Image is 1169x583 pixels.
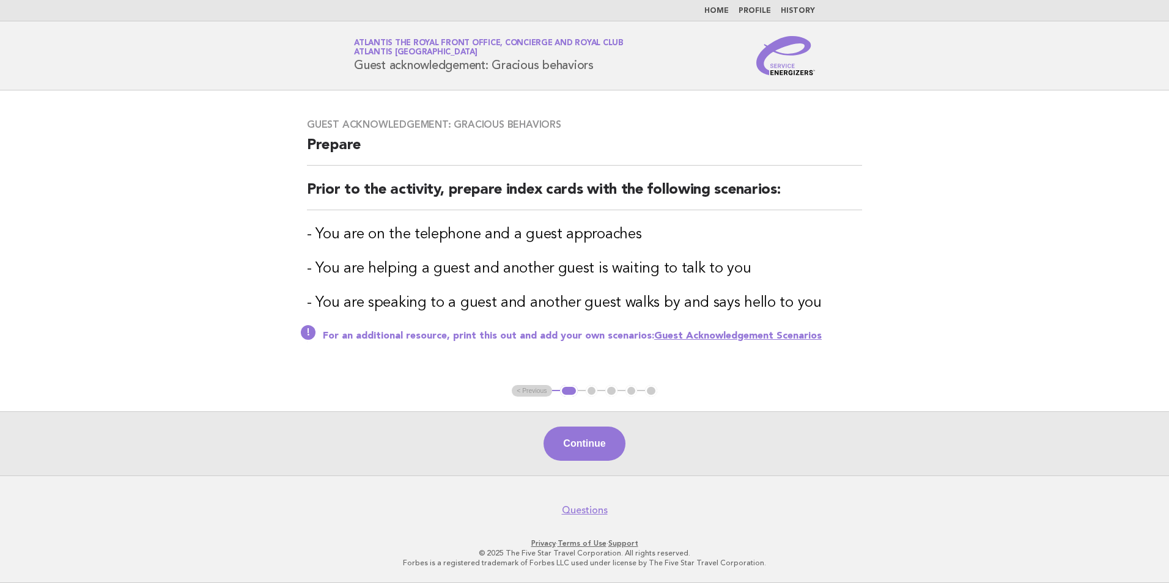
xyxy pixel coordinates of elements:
[560,385,578,397] button: 1
[654,331,822,341] a: Guest Acknowledgement Scenarios
[781,7,815,15] a: History
[608,539,638,548] a: Support
[354,40,624,71] h1: Guest acknowledgement: Gracious behaviors
[307,225,862,244] h3: - You are on the telephone and a guest approaches
[739,7,771,15] a: Profile
[307,119,862,131] h3: Guest acknowledgement: Gracious behaviors
[307,136,862,166] h2: Prepare
[704,7,729,15] a: Home
[562,504,608,516] a: Questions
[307,293,862,313] h3: - You are speaking to a guest and another guest walks by and says hello to you
[307,259,862,279] h3: - You are helping a guest and another guest is waiting to talk to you
[531,539,556,548] a: Privacy
[323,330,862,342] p: For an additional resource, print this out and add your own scenarios:
[544,427,625,461] button: Continue
[210,548,959,558] p: © 2025 The Five Star Travel Corporation. All rights reserved.
[210,538,959,548] p: · ·
[354,39,624,56] a: Atlantis The Royal Front Office, Concierge and Royal ClubAtlantis [GEOGRAPHIC_DATA]
[210,558,959,568] p: Forbes is a registered trademark of Forbes LLC used under license by The Five Star Travel Corpora...
[756,36,815,75] img: Service Energizers
[354,49,478,57] span: Atlantis [GEOGRAPHIC_DATA]
[558,539,607,548] a: Terms of Use
[307,180,862,210] h2: Prior to the activity, prepare index cards with the following scenarios:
